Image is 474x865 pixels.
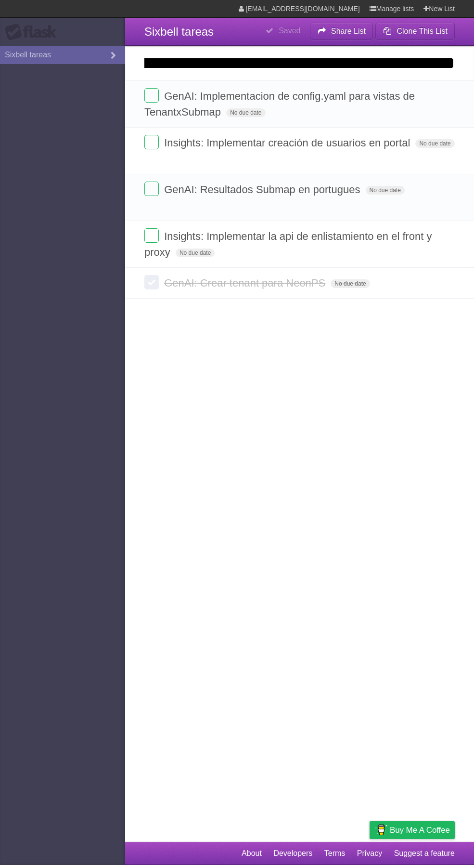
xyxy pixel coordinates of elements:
[324,844,346,863] a: Terms
[357,844,382,863] a: Privacy
[144,182,159,196] label: Done
[242,844,262,863] a: About
[144,88,159,103] label: Done
[144,25,214,38] span: Sixbell tareas
[144,230,432,258] span: Insights: Implementar la api de enlistamiento en el front y proxy
[164,137,412,149] span: Insights: Implementar creación de usuarios en portal
[310,23,373,40] button: Share List
[279,26,300,35] b: Saved
[176,249,215,257] span: No due date
[144,275,159,289] label: Done
[144,135,159,149] label: Done
[144,90,415,118] span: GenAI: Implementacion de config.yaml para vistas de TenantxSubmap
[397,27,448,35] b: Clone This List
[366,186,405,195] span: No due date
[370,821,455,839] a: Buy me a coffee
[5,24,63,41] div: Flask
[375,23,455,40] button: Clone This List
[273,844,312,863] a: Developers
[374,822,387,838] img: Buy me a coffee
[331,27,366,35] b: Share List
[390,822,450,839] span: Buy me a coffee
[164,277,328,289] span: GenAI: Crear tenant para NeonPS
[164,183,362,196] span: GenAI: Resultados Submap en portugues
[331,279,370,288] span: No due date
[226,108,265,117] span: No due date
[394,844,455,863] a: Suggest a feature
[144,228,159,243] label: Done
[415,139,454,148] span: No due date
